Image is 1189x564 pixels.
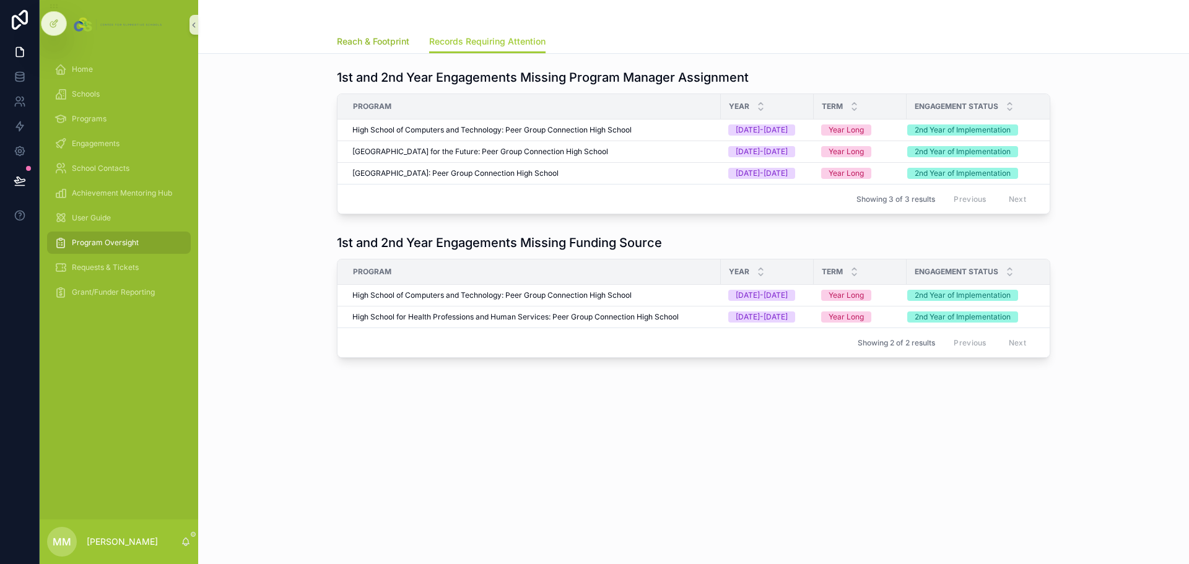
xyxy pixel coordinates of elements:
a: Achievement Mentoring Hub [47,182,191,204]
a: [GEOGRAPHIC_DATA] for the Future: Peer Group Connection High School [352,147,713,157]
a: Year Long [821,146,899,157]
div: 2nd Year of Implementation [915,311,1011,323]
a: Year Long [821,168,899,179]
span: Term [822,102,843,111]
span: Engagement Status [915,102,998,111]
div: 2nd Year of Implementation [915,146,1011,157]
span: User Guide [72,213,111,223]
span: Program [353,102,391,111]
span: Requests & Tickets [72,262,139,272]
a: Home [47,58,191,80]
div: Year Long [829,290,864,301]
p: [PERSON_NAME] [87,536,158,548]
a: [DATE]-[DATE] [728,311,806,323]
a: Records Requiring Attention [429,30,546,54]
div: Year Long [829,311,864,323]
span: Year [729,267,749,277]
h1: 1st and 2nd Year Engagements Missing Funding Source [337,234,662,251]
a: High School of Computers and Technology: Peer Group Connection High School [352,290,713,300]
span: Programs [72,114,107,124]
span: MM [53,534,71,549]
span: High School of Computers and Technology: Peer Group Connection High School [352,290,632,300]
a: 2nd Year of Implementation [907,311,1042,323]
div: [DATE]-[DATE] [736,124,788,136]
div: Year Long [829,168,864,179]
a: High School of Computers and Technology: Peer Group Connection High School [352,125,713,135]
h1: 1st and 2nd Year Engagements Missing Program Manager Assignment [337,69,749,86]
span: Showing 3 of 3 results [856,194,935,204]
a: Schools [47,83,191,105]
span: Schools [72,89,100,99]
a: 2nd Year of Implementation [907,168,1042,179]
span: Showing 2 of 2 results [858,338,935,348]
span: Achievement Mentoring Hub [72,188,172,198]
a: Engagements [47,132,191,155]
span: Engagement Status [915,267,998,277]
a: 2nd Year of Implementation [907,146,1042,157]
a: Requests & Tickets [47,256,191,279]
a: [DATE]-[DATE] [728,168,806,179]
span: Term [822,267,843,277]
a: [GEOGRAPHIC_DATA]: Peer Group Connection High School [352,168,713,178]
span: Reach & Footprint [337,35,409,48]
div: scrollable content [40,50,198,319]
span: Program [353,267,391,277]
a: Year Long [821,311,899,323]
span: Records Requiring Attention [429,35,546,48]
span: [GEOGRAPHIC_DATA] for the Future: Peer Group Connection High School [352,147,608,157]
a: Reach & Footprint [337,30,409,55]
a: Program Oversight [47,232,191,254]
img: App logo [71,15,166,35]
a: Year Long [821,124,899,136]
div: [DATE]-[DATE] [736,146,788,157]
span: Engagements [72,139,120,149]
span: [GEOGRAPHIC_DATA]: Peer Group Connection High School [352,168,559,178]
a: Programs [47,108,191,130]
span: School Contacts [72,163,129,173]
a: School Contacts [47,157,191,180]
div: [DATE]-[DATE] [736,168,788,179]
div: [DATE]-[DATE] [736,290,788,301]
a: User Guide [47,207,191,229]
a: High School for Health Professions and Human Services: Peer Group Connection High School [352,312,713,322]
a: Year Long [821,290,899,301]
a: [DATE]-[DATE] [728,146,806,157]
span: High School for Health Professions and Human Services: Peer Group Connection High School [352,312,679,322]
a: 2nd Year of Implementation [907,124,1042,136]
span: Grant/Funder Reporting [72,287,155,297]
a: 2nd Year of Implementation [907,290,1042,301]
div: 2nd Year of Implementation [915,168,1011,179]
span: Program Oversight [72,238,139,248]
span: Year [729,102,749,111]
div: Year Long [829,146,864,157]
span: High School of Computers and Technology: Peer Group Connection High School [352,125,632,135]
div: 2nd Year of Implementation [915,124,1011,136]
div: 2nd Year of Implementation [915,290,1011,301]
a: [DATE]-[DATE] [728,124,806,136]
span: Home [72,64,93,74]
a: [DATE]-[DATE] [728,290,806,301]
div: Year Long [829,124,864,136]
div: [DATE]-[DATE] [736,311,788,323]
a: Grant/Funder Reporting [47,281,191,303]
